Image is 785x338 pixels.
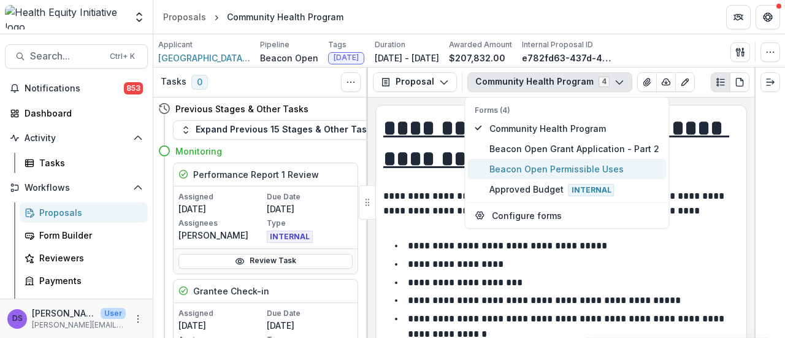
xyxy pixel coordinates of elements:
[20,293,148,313] a: Grantee Reports
[711,72,730,92] button: Plaintext view
[178,254,353,269] a: Review Task
[637,72,657,92] button: View Attached Files
[39,206,138,219] div: Proposals
[489,183,659,196] span: Approved Budget
[267,191,353,202] p: Due Date
[475,105,659,116] p: Forms (4)
[30,50,102,62] span: Search...
[107,50,137,63] div: Ctrl + K
[178,202,264,215] p: [DATE]
[522,39,593,50] p: Internal Proposal ID
[163,10,206,23] div: Proposals
[39,156,138,169] div: Tasks
[267,202,353,215] p: [DATE]
[5,79,148,98] button: Notifications853
[267,308,353,319] p: Due Date
[178,308,264,319] p: Assigned
[178,191,264,202] p: Assigned
[227,10,343,23] div: Community Health Program
[158,8,348,26] nav: breadcrumb
[675,72,695,92] button: Edit as form
[334,53,359,62] span: [DATE]
[756,5,780,29] button: Get Help
[12,315,23,323] div: Dr. Ana Smith
[101,308,126,319] p: User
[5,5,126,29] img: Health Equity Initiative logo
[20,153,148,173] a: Tasks
[267,231,313,243] span: INTERNAL
[760,72,780,92] button: Expand right
[489,122,659,135] span: Community Health Program
[569,184,615,196] span: Internal
[5,128,148,148] button: Open Activity
[260,52,318,64] p: Beacon Open
[267,218,353,229] p: Type
[193,285,269,298] h5: Grantee Check-in
[730,72,749,92] button: PDF view
[193,168,319,181] h5: Performance Report 1 Review
[39,252,138,264] div: Reviewers
[175,102,308,115] h4: Previous Stages & Other Tasks
[449,52,505,64] p: $207,832.00
[175,145,222,158] h4: Monitoring
[158,39,193,50] p: Applicant
[178,218,264,229] p: Assignees
[267,319,353,332] p: [DATE]
[124,82,143,94] span: 853
[20,271,148,291] a: Payments
[39,274,138,287] div: Payments
[131,312,145,326] button: More
[39,297,138,310] div: Grantee Reports
[178,319,264,332] p: [DATE]
[20,248,148,268] a: Reviewers
[341,72,361,92] button: Toggle View Cancelled Tasks
[158,8,211,26] a: Proposals
[260,39,289,50] p: Pipeline
[25,83,124,94] span: Notifications
[375,39,405,50] p: Duration
[191,75,208,90] span: 0
[5,103,148,123] a: Dashboard
[5,178,148,198] button: Open Workflows
[25,107,138,120] div: Dashboard
[25,183,128,193] span: Workflows
[20,225,148,245] a: Form Builder
[373,72,457,92] button: Proposal
[158,52,250,64] a: [GEOGRAPHIC_DATA]-County Health Department
[5,44,148,69] button: Search...
[39,229,138,242] div: Form Builder
[467,72,632,92] button: Community Health Program4
[161,77,186,87] h3: Tasks
[178,229,264,242] p: [PERSON_NAME]
[32,320,126,331] p: [PERSON_NAME][EMAIL_ADDRESS][PERSON_NAME][DATE][DOMAIN_NAME]
[489,142,659,155] span: Beacon Open Grant Application - Part 2
[375,52,439,64] p: [DATE] - [DATE]
[131,5,148,29] button: Open entity switcher
[20,202,148,223] a: Proposals
[726,5,751,29] button: Partners
[25,133,128,144] span: Activity
[489,163,659,175] span: Beacon Open Permissible Uses
[173,120,385,140] button: Expand Previous 15 Stages & Other Tasks
[449,39,512,50] p: Awarded Amount
[328,39,347,50] p: Tags
[32,307,96,320] p: [PERSON_NAME]
[522,52,614,64] p: e782fd63-437d-4f9b-b9cd-6908d592d418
